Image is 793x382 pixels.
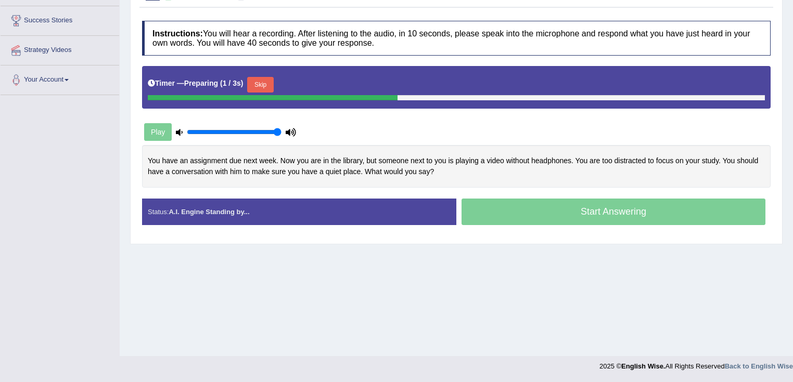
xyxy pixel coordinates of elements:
[1,36,119,62] a: Strategy Videos
[247,77,273,93] button: Skip
[184,79,218,87] b: Preparing
[152,29,203,38] b: Instructions:
[220,79,223,87] b: (
[1,65,119,91] a: Your Account
[1,6,119,32] a: Success Stories
[142,21,771,56] h4: You will hear a recording. After listening to the audio, in 10 seconds, please speak into the mic...
[599,356,793,371] div: 2025 © All Rights Reserved
[725,362,793,370] a: Back to English Wise
[223,79,241,87] b: 1 / 3s
[142,199,456,225] div: Status:
[169,208,249,216] strong: A.I. Engine Standing by...
[621,362,665,370] strong: English Wise.
[241,79,244,87] b: )
[148,80,243,87] h5: Timer —
[142,145,771,187] div: You have an assignment due next week. Now you are in the library, but someone next to you is play...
